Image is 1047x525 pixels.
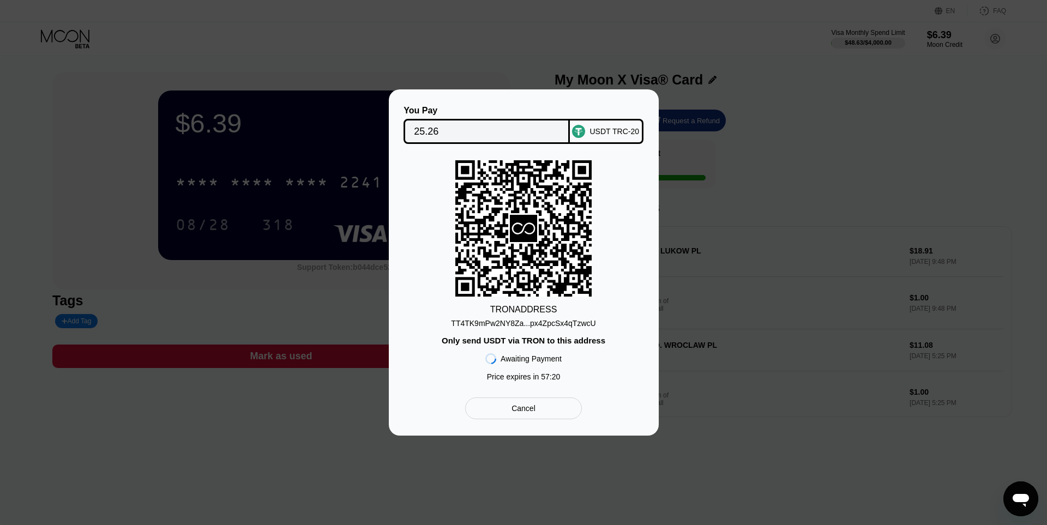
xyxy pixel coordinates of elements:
div: TRON ADDRESS [490,305,557,315]
div: TT4TK9mPw2NY8Za...px4ZpcSx4qTzwcU [451,319,595,328]
div: Price expires in [487,372,561,381]
div: You Pay [404,106,570,116]
div: Cancel [512,403,535,413]
span: 57 : 20 [541,372,560,381]
div: You PayUSDT TRC-20 [405,106,642,144]
iframe: Button to launch messaging window [1003,481,1038,516]
div: Cancel [465,397,581,419]
div: Awaiting Payment [501,354,562,363]
div: USDT TRC-20 [589,127,639,136]
div: Only send USDT via TRON to this address [442,336,605,345]
div: TT4TK9mPw2NY8Za...px4ZpcSx4qTzwcU [451,315,595,328]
